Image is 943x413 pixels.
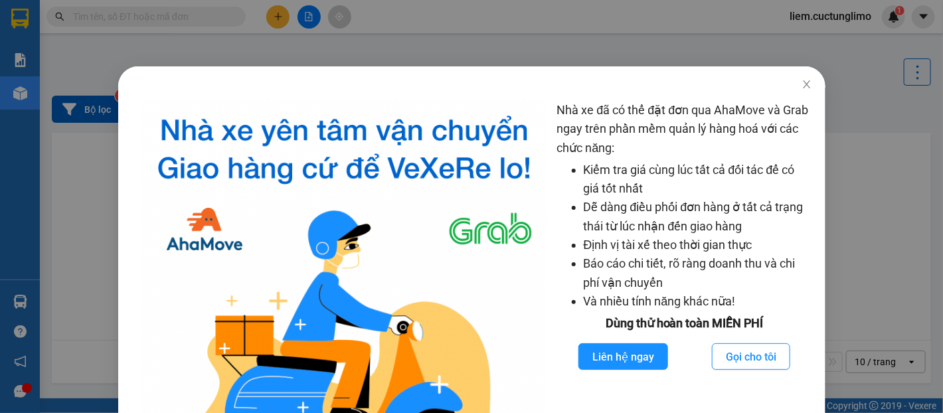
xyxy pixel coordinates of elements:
li: Dễ dàng điều phối đơn hàng ở tất cả trạng thái từ lúc nhận đến giao hàng [583,198,812,236]
button: Liên hệ ngay [578,343,668,370]
li: Kiểm tra giá cùng lúc tất cả đối tác để có giá tốt nhất [583,161,812,199]
li: Và nhiều tính năng khác nữa! [583,292,812,311]
button: Gọi cho tôi [712,343,790,370]
div: Dùng thử hoàn toàn MIỄN PHÍ [557,314,812,333]
span: Gọi cho tôi [726,349,776,365]
li: Báo cáo chi tiết, rõ ràng doanh thu và chi phí vận chuyển [583,254,812,292]
li: Định vị tài xế theo thời gian thực [583,236,812,254]
span: close [802,79,812,90]
span: Liên hệ ngay [592,349,654,365]
button: Close [788,66,825,104]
